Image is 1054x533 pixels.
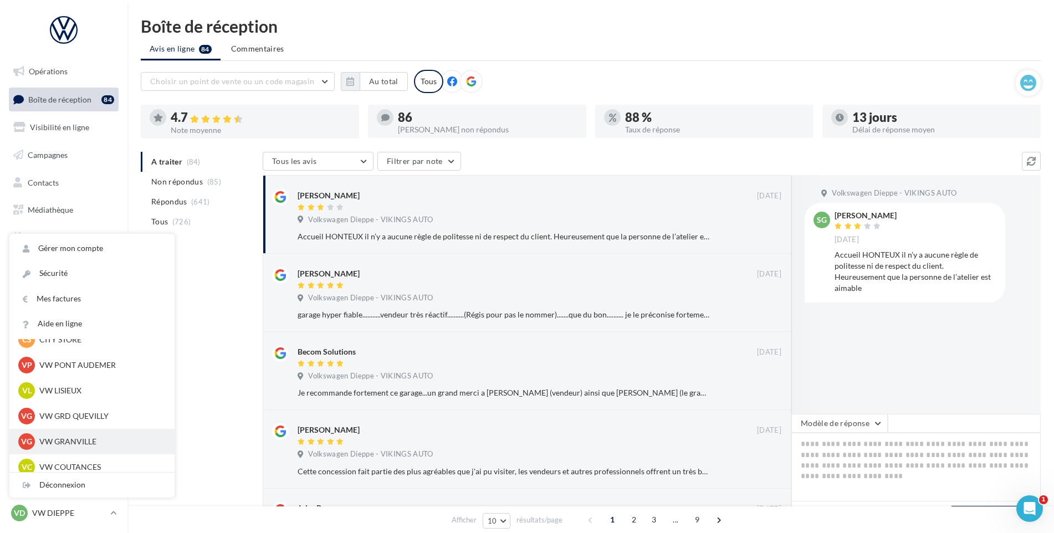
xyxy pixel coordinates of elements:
a: Sécurité [9,261,175,286]
div: garage hyper fiable...........vendeur très réactif..........(Régis pour pas le nommer).......que ... [298,309,709,320]
a: Mes factures [9,286,175,311]
div: 84 [101,95,114,104]
span: [DATE] [835,235,859,245]
p: VW DIEPPE [32,508,106,519]
button: Au total [360,72,408,91]
span: VL [22,385,32,396]
a: PLV et print personnalisable [7,254,121,286]
div: [PERSON_NAME] [835,212,897,219]
div: [PERSON_NAME] non répondus [398,126,577,134]
span: Tous [151,216,168,227]
div: [PERSON_NAME] [298,424,360,435]
span: résultats/page [516,515,562,525]
span: Boîte de réception [28,94,91,104]
span: Contacts [28,177,59,187]
span: 3 [645,511,663,529]
span: VP [22,360,32,371]
div: Taux de réponse [625,126,805,134]
a: Médiathèque [7,198,121,222]
div: Cette concession fait partie des plus agréables que j'ai pu visiter, les vendeurs et autres profe... [298,466,709,477]
p: VW GRD QUEVILLY [39,411,161,422]
span: (85) [207,177,221,186]
span: Volkswagen Dieppe - VIKINGS AUTO [308,449,433,459]
span: (641) [191,197,210,206]
span: ... [667,511,684,529]
span: Volkswagen Dieppe - VIKINGS AUTO [308,293,433,303]
span: VG [21,436,32,447]
span: Non répondus [151,176,203,187]
span: Afficher [452,515,477,525]
span: 1 [1039,495,1048,504]
span: Visibilité en ligne [30,122,89,132]
div: Jules By [298,503,325,514]
div: Accueil HONTEUX il n’y a aucune règle de politesse ni de respect du client. Heureusement que la p... [298,231,709,242]
button: Au total [341,72,408,91]
a: Campagnes [7,143,121,167]
button: Modèle de réponse [791,414,888,433]
span: Campagnes [28,150,68,160]
span: Volkswagen Dieppe - VIKINGS AUTO [832,188,956,198]
span: 1 [603,511,621,529]
a: Contacts [7,171,121,194]
p: VW LISIEUX [39,385,161,396]
div: Boîte de réception [141,18,1041,34]
span: Volkswagen Dieppe - VIKINGS AUTO [308,371,433,381]
a: Campagnes DataOnDemand [7,290,121,323]
span: Calendrier [28,233,65,242]
span: 10 [488,516,497,525]
a: Boîte de réception84 [7,88,121,111]
div: Déconnexion [9,473,175,498]
span: [DATE] [757,191,781,201]
span: Tous les avis [272,156,317,166]
p: VW PONT AUDEMER [39,360,161,371]
div: 88 % [625,111,805,124]
a: Opérations [7,60,121,83]
div: 4.7 [171,111,350,124]
span: [DATE] [757,269,781,279]
span: [DATE] [757,347,781,357]
div: Accueil HONTEUX il n’y a aucune règle de politesse ni de respect du client. Heureusement que la p... [835,249,996,294]
span: SG [817,214,827,225]
span: Volkswagen Dieppe - VIKINGS AUTO [308,215,433,225]
span: 9 [688,511,706,529]
span: VC [22,462,32,473]
p: VW GRANVILLE [39,436,161,447]
span: [DATE] [757,426,781,435]
span: [DATE] [757,504,781,514]
iframe: Intercom live chat [1016,495,1043,522]
div: Becom Solutions [298,346,356,357]
span: CS [22,334,32,345]
p: VW COUTANCES [39,462,161,473]
button: Tous les avis [263,152,373,171]
p: CITY STORE [39,334,161,345]
a: Gérer mon compte [9,236,175,261]
span: Répondus [151,196,187,207]
div: Note moyenne [171,126,350,134]
button: 10 [483,513,511,529]
span: Commentaires [231,43,284,54]
button: Filtrer par note [377,152,461,171]
div: 13 jours [852,111,1032,124]
span: VD [14,508,25,519]
span: Médiathèque [28,205,73,214]
a: Calendrier [7,226,121,249]
button: Choisir un point de vente ou un code magasin [141,72,335,91]
a: VD VW DIEPPE [9,503,119,524]
span: 2 [625,511,643,529]
div: Je recommande fortement ce garage...un grand merci a [PERSON_NAME] (vendeur) ainsi que [PERSON_NA... [298,387,709,398]
span: Opérations [29,66,68,76]
div: 86 [398,111,577,124]
div: [PERSON_NAME] [298,190,360,201]
span: Choisir un point de vente ou un code magasin [150,76,314,86]
span: VG [21,411,32,422]
a: Aide en ligne [9,311,175,336]
div: [PERSON_NAME] [298,268,360,279]
div: Tous [414,70,443,93]
span: (726) [172,217,191,226]
div: Délai de réponse moyen [852,126,1032,134]
a: Visibilité en ligne [7,116,121,139]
